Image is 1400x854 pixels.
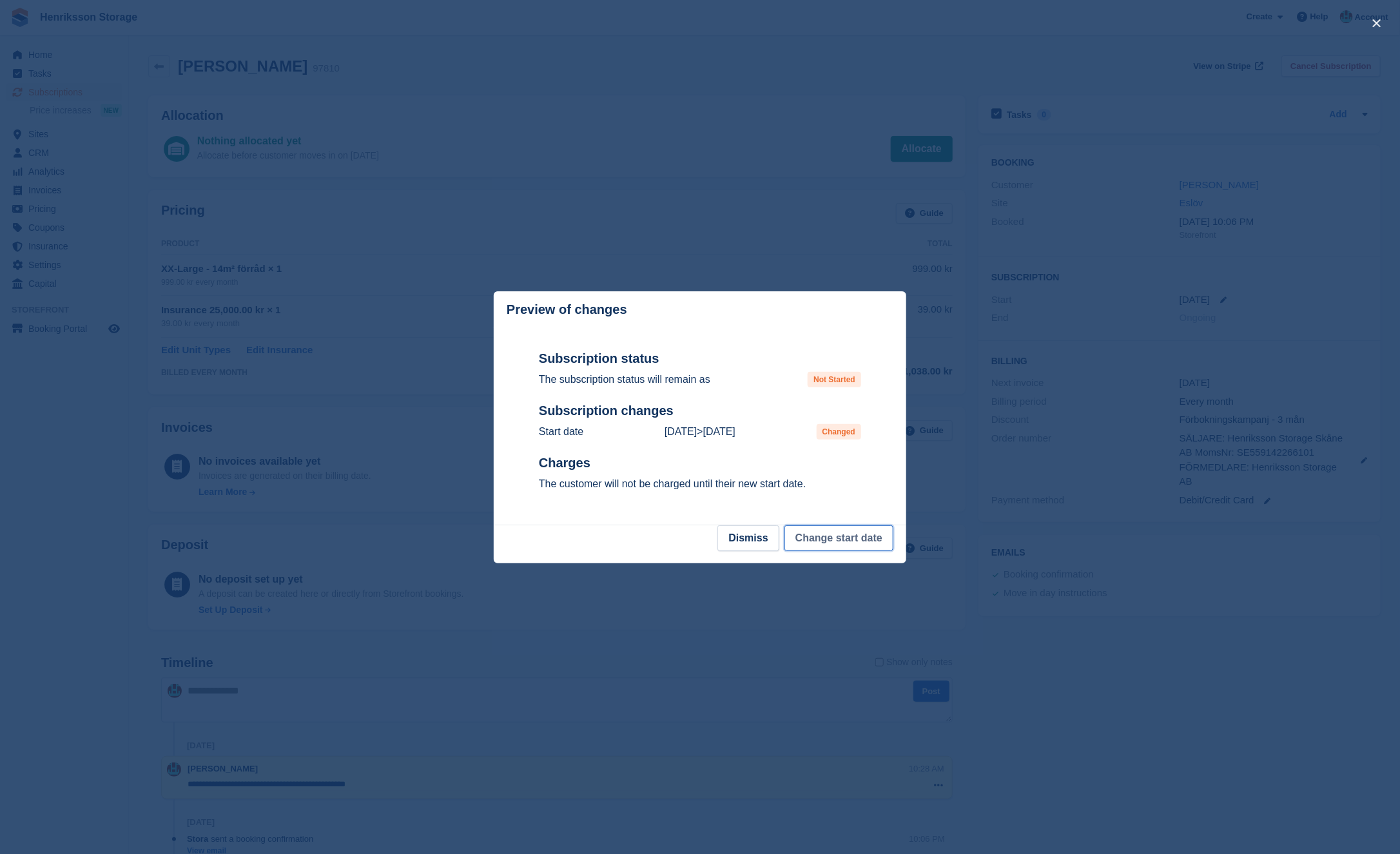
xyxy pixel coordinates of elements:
h2: Subscription status [539,351,861,367]
button: Change start date [784,525,893,551]
time: 2025-09-12 22:00:00 UTC [703,426,735,437]
p: The subscription status will remain as [539,372,710,387]
p: Preview of changes [507,302,627,317]
span: Not Started [808,372,861,387]
p: > [665,424,735,440]
button: close [1366,13,1387,34]
p: Start date [539,424,583,440]
button: Dismiss [717,525,779,551]
h2: Charges [539,455,861,471]
h2: Subscription changes [539,403,861,419]
p: The customer will not be charged until their new start date. [539,476,861,492]
span: Changed [817,424,861,440]
time: 2025-08-29 22:00:00 UTC [665,426,697,437]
